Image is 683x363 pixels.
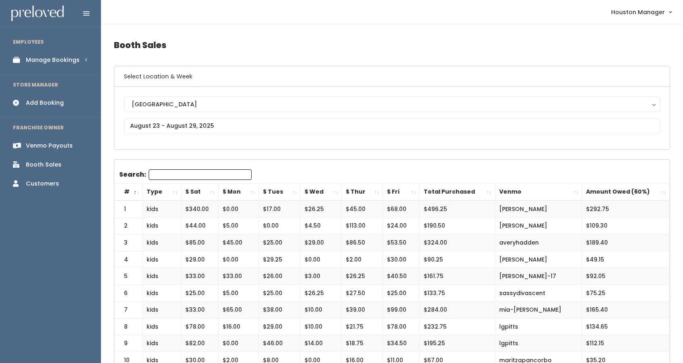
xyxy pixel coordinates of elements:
td: [PERSON_NAME] [495,200,582,217]
td: $34.50 [382,335,419,352]
th: Total Purchased: activate to sort column ascending [419,184,495,200]
td: $75.25 [582,285,670,302]
td: 3 [114,234,143,251]
input: Search: [149,169,252,180]
td: kids [143,234,181,251]
td: $189.40 [582,234,670,251]
td: $109.30 [582,217,670,234]
td: $340.00 [181,200,218,217]
td: $40.50 [382,268,419,285]
td: $18.75 [342,335,383,352]
td: $90.25 [419,251,495,268]
td: $17.00 [258,200,301,217]
td: $14.00 [301,335,342,352]
td: lgpitts [495,318,582,335]
td: $26.25 [342,268,383,285]
td: $45.00 [218,234,258,251]
th: Type: activate to sort column ascending [143,184,181,200]
td: $5.00 [218,217,258,234]
td: mia-[PERSON_NAME] [495,302,582,319]
td: $29.25 [258,251,301,268]
td: kids [143,335,181,352]
div: Manage Bookings [26,56,80,64]
td: [PERSON_NAME] [495,251,582,268]
td: $292.75 [582,200,670,217]
td: $190.50 [419,217,495,234]
td: 5 [114,268,143,285]
td: 8 [114,318,143,335]
td: kids [143,251,181,268]
td: $65.00 [218,302,258,319]
td: $0.00 [218,335,258,352]
td: $99.00 [382,302,419,319]
td: $92.05 [582,268,670,285]
td: $26.00 [258,268,301,285]
td: $82.00 [181,335,218,352]
td: $0.00 [301,251,342,268]
td: $133.75 [419,285,495,302]
th: $ Sat: activate to sort column ascending [181,184,218,200]
td: $16.00 [218,318,258,335]
td: $78.00 [382,318,419,335]
td: 2 [114,217,143,234]
th: $ Mon: activate to sort column ascending [218,184,258,200]
td: kids [143,285,181,302]
td: $25.00 [181,285,218,302]
td: $10.00 [301,318,342,335]
td: $26.25 [301,285,342,302]
td: $26.25 [301,200,342,217]
td: 6 [114,285,143,302]
img: preloved logo [11,6,64,21]
td: $0.00 [218,251,258,268]
div: Venmo Payouts [26,141,73,150]
td: sassydivascent [495,285,582,302]
td: $27.50 [342,285,383,302]
td: $324.00 [419,234,495,251]
td: $45.00 [342,200,383,217]
td: $30.00 [382,251,419,268]
td: $24.00 [382,217,419,234]
div: Booth Sales [26,160,61,169]
td: $68.00 [382,200,419,217]
td: $232.75 [419,318,495,335]
div: Customers [26,179,59,188]
th: $ Thur: activate to sort column ascending [342,184,383,200]
td: kids [143,200,181,217]
td: $21.75 [342,318,383,335]
td: $25.00 [258,285,301,302]
td: $2.00 [342,251,383,268]
td: $496.25 [419,200,495,217]
td: kids [143,268,181,285]
button: [GEOGRAPHIC_DATA] [124,97,660,112]
td: $3.00 [301,268,342,285]
div: [GEOGRAPHIC_DATA] [132,100,652,109]
div: Add Booking [26,99,64,107]
td: $165.40 [582,302,670,319]
td: $29.00 [301,234,342,251]
td: $85.00 [181,234,218,251]
td: 4 [114,251,143,268]
td: $29.00 [181,251,218,268]
td: $25.00 [382,285,419,302]
th: $ Tues: activate to sort column ascending [258,184,301,200]
td: $0.00 [258,217,301,234]
td: averyhadden [495,234,582,251]
td: $195.25 [419,335,495,352]
td: kids [143,217,181,234]
td: $78.00 [181,318,218,335]
td: kids [143,318,181,335]
th: #: activate to sort column descending [114,184,143,200]
td: $38.00 [258,302,301,319]
td: [PERSON_NAME] [495,217,582,234]
td: $29.00 [258,318,301,335]
td: $33.00 [181,268,218,285]
td: $39.00 [342,302,383,319]
td: [PERSON_NAME]-17 [495,268,582,285]
td: $161.75 [419,268,495,285]
td: lgpitts [495,335,582,352]
td: $10.00 [301,302,342,319]
td: $49.15 [582,251,670,268]
th: Amount Owed (60%): activate to sort column ascending [582,184,670,200]
td: $33.00 [181,302,218,319]
td: $53.50 [382,234,419,251]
